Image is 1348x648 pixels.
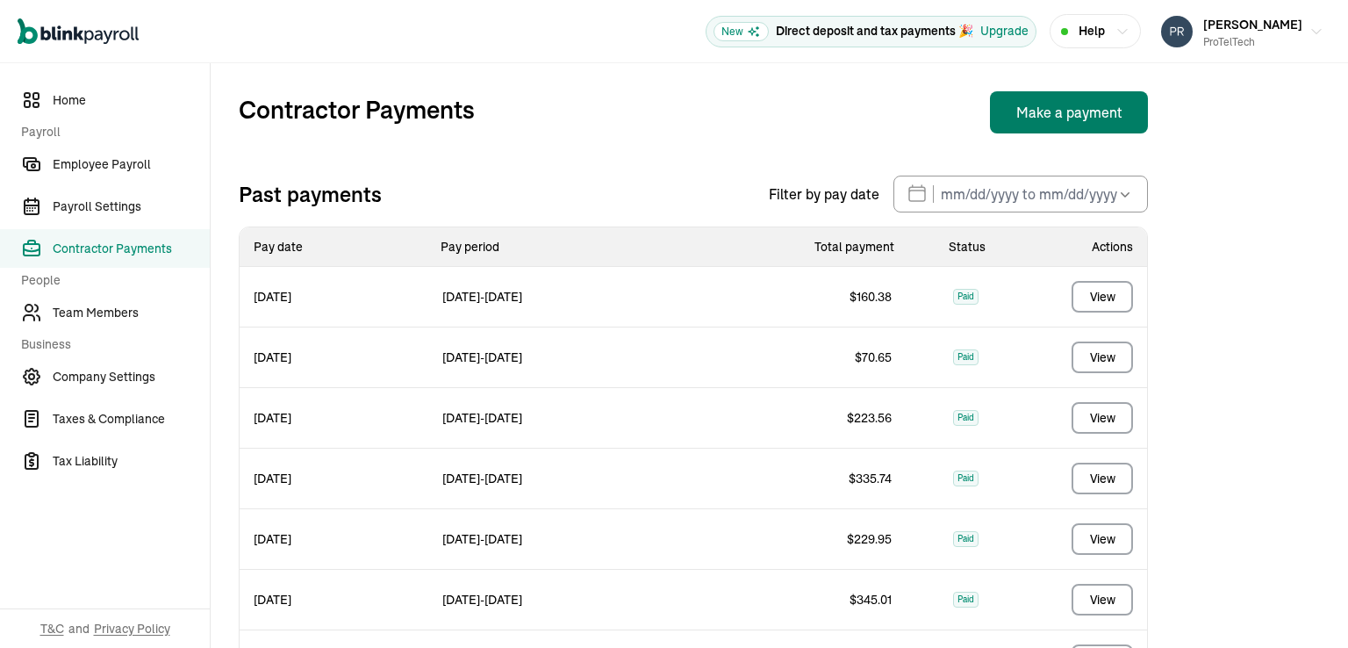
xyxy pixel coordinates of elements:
[240,399,428,437] span: [DATE]
[797,399,906,437] span: $ 223.56
[953,592,979,608] span: Paid
[1090,409,1115,427] div: View
[53,410,210,428] span: Taxes & Compliance
[1154,10,1330,54] button: [PERSON_NAME]ProTelTech
[1079,22,1105,40] span: Help
[21,335,199,354] span: Business
[797,520,906,558] span: $ 229.95
[240,277,428,316] span: [DATE]
[980,22,1029,40] button: Upgrade
[776,22,973,40] p: Direct deposit and tax payments 🎉
[428,520,797,558] span: [DATE] - [DATE]
[53,240,210,258] span: Contractor Payments
[427,227,791,266] div: Pay period
[21,271,199,290] span: People
[953,410,979,426] span: Paid
[240,338,428,377] span: [DATE]
[1027,227,1147,266] div: Actions
[239,91,475,133] span: Contractor Payments
[1072,281,1133,313] button: View
[990,91,1148,133] button: Make a payment
[713,22,769,41] span: New
[21,123,199,141] span: Payroll
[797,277,906,316] span: $ 160.38
[953,531,979,547] span: Paid
[791,227,908,266] div: Total payment
[428,277,797,316] span: [DATE] - [DATE]
[953,471,979,486] span: Paid
[953,349,979,365] span: Paid
[1072,342,1133,373] button: View
[893,176,1148,212] input: mm/dd/yyyy to mm/dd/yyyy
[797,580,906,619] span: $ 345.01
[240,580,428,619] span: [DATE]
[239,178,382,210] span: Past payments
[240,520,428,558] span: [DATE]
[240,459,428,498] span: [DATE]
[428,338,797,377] span: [DATE] - [DATE]
[240,227,427,266] div: Pay date
[953,289,979,305] span: Paid
[797,338,906,377] span: $ 70.65
[1203,34,1302,50] div: ProTelTech
[1050,14,1141,48] button: Help
[1056,458,1348,648] iframe: Chat Widget
[428,580,797,619] span: [DATE] - [DATE]
[53,304,210,322] span: Team Members
[797,459,906,498] span: $ 335.74
[18,6,139,57] nav: Global
[1090,349,1115,366] div: View
[40,620,64,637] span: T&C
[1090,288,1115,306] div: View
[908,227,1027,266] div: Status
[769,184,883,205] span: Filter by pay date
[53,155,210,174] span: Employee Payroll
[94,620,170,637] span: Privacy Policy
[53,91,210,110] span: Home
[1072,402,1133,434] button: View
[53,368,210,386] span: Company Settings
[1203,17,1302,32] span: [PERSON_NAME]
[428,459,797,498] span: [DATE] - [DATE]
[53,198,210,216] span: Payroll Settings
[428,399,797,437] span: [DATE] - [DATE]
[53,452,210,471] span: Tax Liability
